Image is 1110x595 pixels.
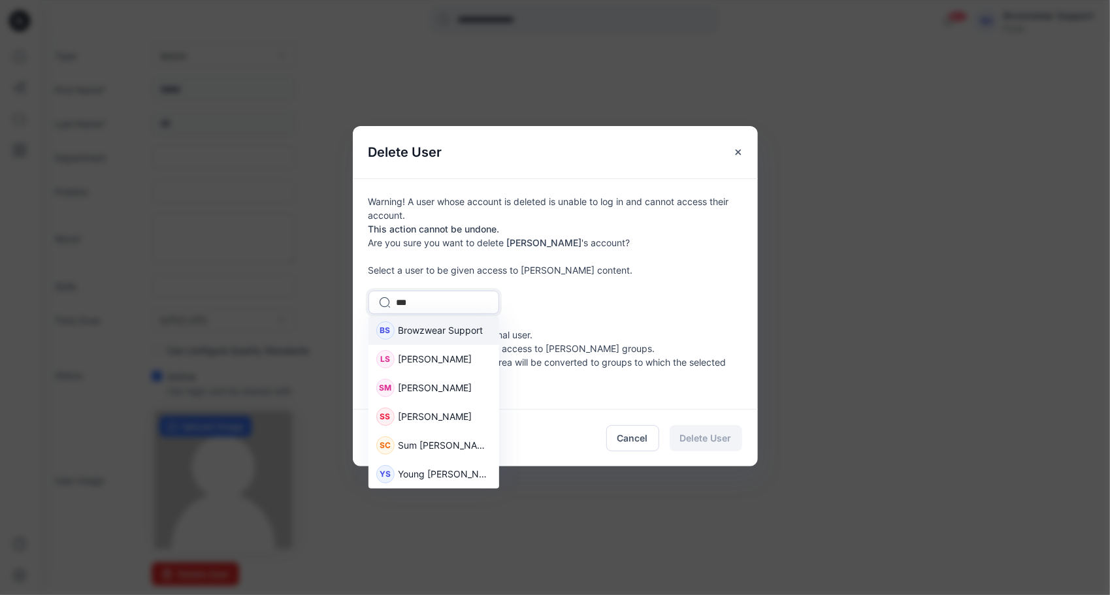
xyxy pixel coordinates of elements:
span: Cancel [617,431,648,445]
span: [PERSON_NAME] [399,352,472,366]
div: LS [376,350,395,368]
li: The selected user will have access to [PERSON_NAME] groups. [384,342,742,355]
li: [PERSON_NAME] Private Area will be converted to groups to which the selected user will have access. [384,355,742,383]
span: Sum [PERSON_NAME] [399,438,491,452]
div: SM [376,379,395,397]
span: Browzwear Support [399,323,483,337]
div: BS [376,321,395,340]
div: SC [376,436,395,455]
div: Warning! A user whose account is deleted is unable to log in and cannot access their account. Are... [353,178,758,409]
span: [PERSON_NAME] [399,381,472,394]
button: Close [726,140,750,164]
h5: Delete User [353,126,458,178]
b: [PERSON_NAME] [507,237,582,248]
b: This action cannot be undone. [368,223,500,234]
div: YS [376,465,395,483]
div: SS [376,408,395,426]
span: [PERSON_NAME] [399,410,472,423]
li: You cannot select an external user. [384,328,742,342]
button: Cancel [606,425,659,451]
span: Young [PERSON_NAME] [399,467,491,481]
